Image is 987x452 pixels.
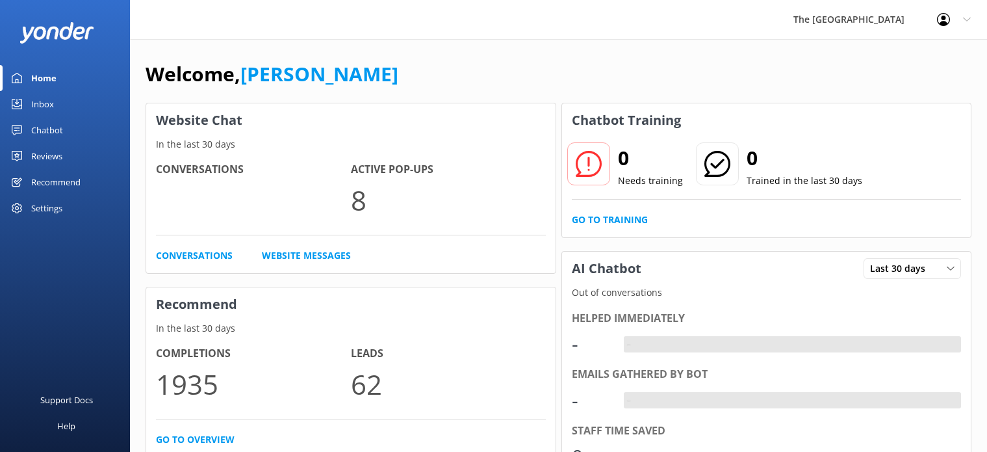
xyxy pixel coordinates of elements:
[618,174,683,188] p: Needs training
[19,22,94,44] img: yonder-white-logo.png
[156,345,351,362] h4: Completions
[31,195,62,221] div: Settings
[146,59,398,90] h1: Welcome,
[351,178,546,222] p: 8
[156,362,351,406] p: 1935
[562,103,691,137] h3: Chatbot Training
[562,286,971,300] p: Out of conversations
[240,60,398,87] a: [PERSON_NAME]
[156,248,233,263] a: Conversations
[351,161,546,178] h4: Active Pop-ups
[572,385,611,416] div: -
[31,169,81,195] div: Recommend
[156,161,351,178] h4: Conversations
[870,261,933,276] span: Last 30 days
[624,392,634,409] div: -
[156,432,235,447] a: Go to overview
[57,413,75,439] div: Help
[624,336,634,353] div: -
[351,362,546,406] p: 62
[572,328,611,360] div: -
[146,287,556,321] h3: Recommend
[146,103,556,137] h3: Website Chat
[31,143,62,169] div: Reviews
[618,142,683,174] h2: 0
[31,65,57,91] div: Home
[40,387,93,413] div: Support Docs
[572,423,962,440] div: Staff time saved
[572,213,648,227] a: Go to Training
[146,137,556,152] p: In the last 30 days
[747,142,862,174] h2: 0
[146,321,556,336] p: In the last 30 days
[747,174,862,188] p: Trained in the last 30 days
[351,345,546,362] h4: Leads
[562,252,651,286] h3: AI Chatbot
[31,117,63,143] div: Chatbot
[572,366,962,383] div: Emails gathered by bot
[572,310,962,327] div: Helped immediately
[31,91,54,117] div: Inbox
[262,248,351,263] a: Website Messages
